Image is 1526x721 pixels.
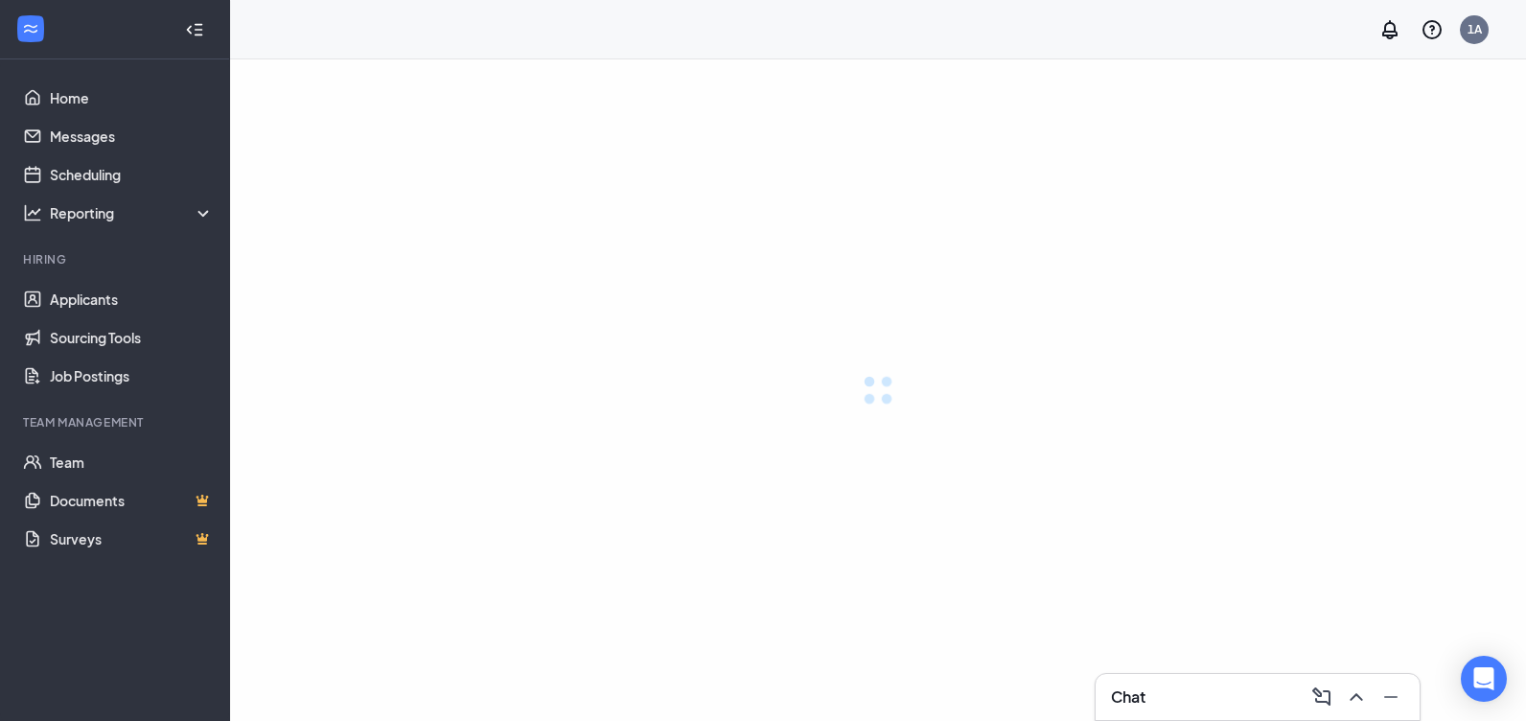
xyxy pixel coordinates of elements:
[50,203,215,222] div: Reporting
[1421,18,1444,41] svg: QuestionInfo
[50,357,214,395] a: Job Postings
[21,19,40,38] svg: WorkstreamLogo
[23,414,210,430] div: Team Management
[50,79,214,117] a: Home
[1111,686,1145,708] h3: Chat
[1461,656,1507,702] div: Open Intercom Messenger
[1378,18,1401,41] svg: Notifications
[1339,682,1370,712] button: ChevronUp
[23,251,210,267] div: Hiring
[185,20,204,39] svg: Collapse
[1310,686,1333,709] svg: ComposeMessage
[1468,21,1482,37] div: 1A
[50,155,214,194] a: Scheduling
[50,520,214,558] a: SurveysCrown
[23,203,42,222] svg: Analysis
[1374,682,1404,712] button: Minimize
[50,280,214,318] a: Applicants
[50,443,214,481] a: Team
[50,318,214,357] a: Sourcing Tools
[1305,682,1335,712] button: ComposeMessage
[1345,686,1368,709] svg: ChevronUp
[50,481,214,520] a: DocumentsCrown
[1379,686,1402,709] svg: Minimize
[50,117,214,155] a: Messages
